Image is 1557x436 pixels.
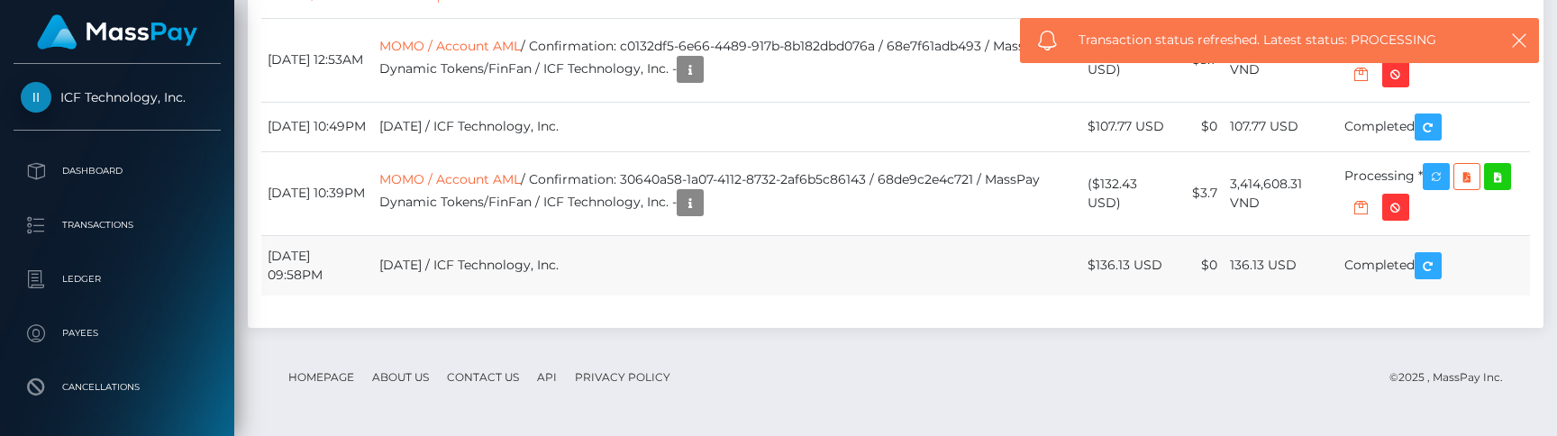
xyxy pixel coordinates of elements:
[14,365,221,410] a: Cancellations
[14,203,221,248] a: Transactions
[261,18,373,102] td: [DATE] 12:53AM
[1389,368,1516,387] div: © 2025 , MassPay Inc.
[21,374,214,401] p: Cancellations
[373,18,1081,102] td: / Confirmation: c0132df5-6e66-4489-917b-8b182dbd076a / 68e7f61adb493 / MassPay Dynamic Tokens/Fin...
[21,212,214,239] p: Transactions
[365,363,436,391] a: About Us
[14,257,221,302] a: Ledger
[1081,235,1178,295] td: $136.13 USD
[1079,31,1472,50] span: Transaction status refreshed. Latest status: PROCESSING
[261,151,373,235] td: [DATE] 10:39PM
[21,82,51,113] img: ICF Technology, Inc.
[568,363,678,391] a: Privacy Policy
[21,266,214,293] p: Ledger
[373,151,1081,235] td: / Confirmation: 30640a58-1a07-4112-8732-2af6b5c86143 / 68de9c2e4c721 / MassPay Dynamic Tokens/Fin...
[373,235,1081,295] td: [DATE] / ICF Technology, Inc.
[37,14,197,50] img: MassPay Logo
[1224,102,1337,151] td: 107.77 USD
[261,102,373,151] td: [DATE] 10:49PM
[14,149,221,194] a: Dashboard
[21,320,214,347] p: Payees
[379,38,521,54] a: MOMO / Account AML
[1178,102,1224,151] td: $0
[1338,235,1530,295] td: Completed
[14,311,221,356] a: Payees
[1178,151,1224,235] td: $3.7
[530,363,564,391] a: API
[261,235,373,295] td: [DATE] 09:58PM
[21,158,214,185] p: Dashboard
[14,89,221,105] span: ICF Technology, Inc.
[1081,102,1178,151] td: $107.77 USD
[1178,235,1224,295] td: $0
[1224,151,1337,235] td: 3,414,608.31 VND
[373,102,1081,151] td: [DATE] / ICF Technology, Inc.
[1224,235,1337,295] td: 136.13 USD
[440,363,526,391] a: Contact Us
[281,363,361,391] a: Homepage
[379,171,521,187] a: MOMO / Account AML
[1081,151,1178,235] td: ($132.43 USD)
[1338,102,1530,151] td: Completed
[1338,151,1530,235] td: Processing *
